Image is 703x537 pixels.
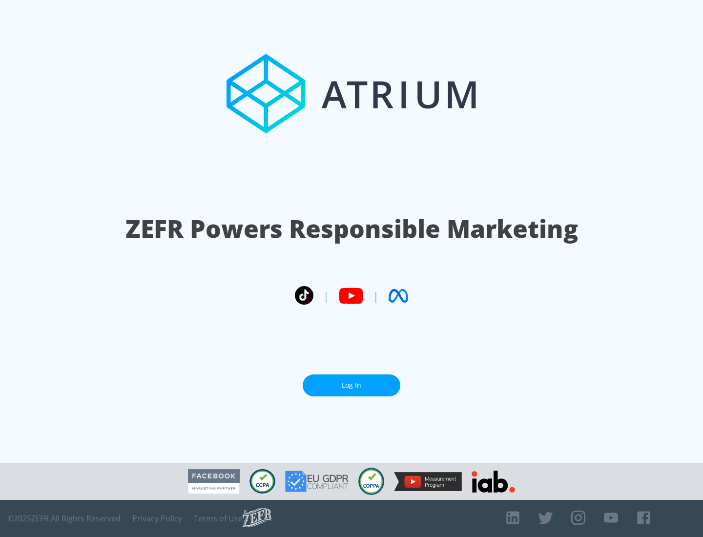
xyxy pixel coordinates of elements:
span: © 2025 ZEFR All Rights Reserved [7,514,121,523]
h1: ZEFR Powers Responsible Marketing [125,212,578,246]
span: | [323,289,329,303]
img: GDPR Compliant [285,471,349,492]
img: CCPA Compliant [249,469,275,494]
img: YouTube Measurement Program [394,472,462,491]
img: Facebook Marketing Partner [188,469,240,494]
span: | [373,289,379,303]
a: Privacy Policy [132,514,182,523]
a: Terms of Use [194,514,243,523]
img: IAB [472,471,515,493]
img: COPPA Compliant [358,468,384,495]
a: Log In [303,374,400,396]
